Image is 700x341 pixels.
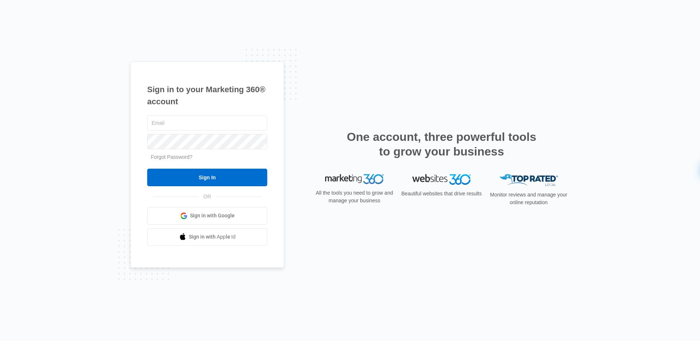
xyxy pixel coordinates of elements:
[147,115,267,131] input: Email
[189,233,236,241] span: Sign in with Apple Id
[313,189,395,205] p: All the tools you need to grow and manage your business
[412,174,471,185] img: Websites 360
[147,207,267,225] a: Sign in with Google
[147,169,267,186] input: Sign In
[147,83,267,108] h1: Sign in to your Marketing 360® account
[401,190,483,198] p: Beautiful websites that drive results
[147,228,267,246] a: Sign in with Apple Id
[151,154,193,160] a: Forgot Password?
[198,193,216,201] span: OR
[190,212,235,220] span: Sign in with Google
[345,130,539,159] h2: One account, three powerful tools to grow your business
[499,174,558,186] img: Top Rated Local
[325,174,384,184] img: Marketing 360
[488,191,570,206] p: Monitor reviews and manage your online reputation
